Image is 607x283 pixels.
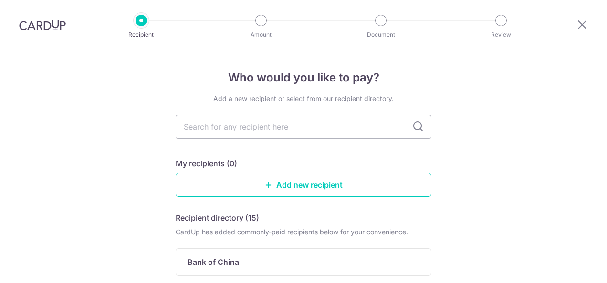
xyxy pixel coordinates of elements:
h4: Who would you like to pay? [176,69,431,86]
p: Review [466,30,536,40]
img: CardUp [19,19,66,30]
p: Amount [226,30,296,40]
a: Add new recipient [176,173,431,197]
div: Add a new recipient or select from our recipient directory. [176,94,431,103]
p: Bank of China [188,256,239,268]
h5: Recipient directory (15) [176,212,259,223]
h5: My recipients (0) [176,158,237,169]
p: Document [345,30,416,40]
p: Recipient [106,30,177,40]
input: Search for any recipient here [176,115,431,139]
div: CardUp has added commonly-paid recipients below for your convenience. [176,227,431,237]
